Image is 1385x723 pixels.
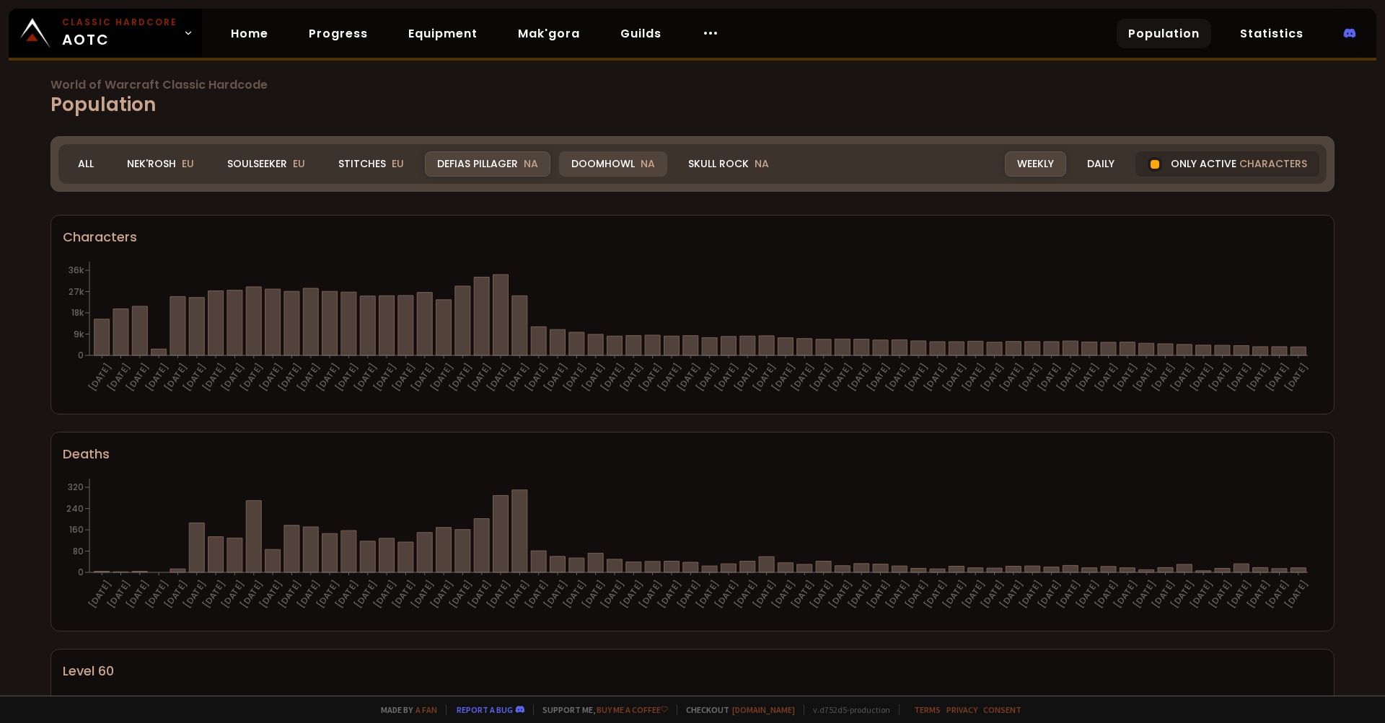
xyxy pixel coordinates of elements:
[219,578,247,611] text: [DATE]
[78,566,84,578] tspan: 0
[1035,578,1063,611] text: [DATE]
[845,578,874,611] text: [DATE]
[409,361,437,394] text: [DATE]
[1226,578,1254,611] text: [DATE]
[978,578,1006,611] text: [DATE]
[609,19,673,48] a: Guilds
[1169,361,1197,394] text: [DATE]
[693,361,721,394] text: [DATE]
[677,704,795,715] span: Checkout
[181,361,209,394] text: [DATE]
[1130,361,1158,394] text: [DATE]
[415,704,437,715] a: a fan
[827,361,855,394] text: [DATE]
[63,444,1322,463] div: Deaths
[66,502,84,515] tspan: 240
[914,704,941,715] a: Terms
[1035,361,1063,394] text: [DATE]
[807,361,835,394] text: [DATE]
[983,704,1021,715] a: Consent
[62,16,177,50] span: AOTC
[1283,361,1311,394] text: [DATE]
[504,578,532,611] text: [DATE]
[1283,578,1311,611] text: [DATE]
[1239,156,1307,172] span: characters
[392,156,404,171] span: EU
[1016,578,1045,611] text: [DATE]
[219,361,247,394] text: [DATE]
[1149,578,1177,611] text: [DATE]
[50,79,1335,91] span: World of Warcraft Classic Hardcode
[804,704,890,715] span: v. d752d5 - production
[143,361,171,394] text: [DATE]
[1169,578,1197,611] text: [DATE]
[827,578,855,611] text: [DATE]
[617,578,646,611] text: [DATE]
[181,578,209,611] text: [DATE]
[579,578,607,611] text: [DATE]
[447,361,475,394] text: [DATE]
[533,704,668,715] span: Support me,
[902,361,931,394] text: [DATE]
[86,578,114,611] text: [DATE]
[693,578,721,611] text: [DATE]
[485,361,513,394] text: [DATE]
[257,361,285,394] text: [DATE]
[466,578,494,611] text: [DATE]
[713,578,741,611] text: [DATE]
[560,361,589,394] text: [DATE]
[524,156,538,171] span: NA
[676,151,781,177] div: Skull Rock
[390,361,418,394] text: [DATE]
[597,704,668,715] a: Buy me a coffee
[1263,578,1291,611] text: [DATE]
[1228,19,1315,48] a: Statistics
[69,264,84,276] tspan: 36k
[68,481,84,493] tspan: 320
[276,578,304,611] text: [DATE]
[78,349,84,361] tspan: 0
[1055,361,1083,394] text: [DATE]
[295,361,323,394] text: [DATE]
[599,578,627,611] text: [DATE]
[1005,151,1066,177] div: Weekly
[617,361,646,394] text: [DATE]
[941,578,969,611] text: [DATE]
[941,361,969,394] text: [DATE]
[428,361,456,394] text: [DATE]
[1117,19,1211,48] a: Population
[333,361,361,394] text: [DATE]
[1244,361,1272,394] text: [DATE]
[921,578,949,611] text: [DATE]
[884,578,912,611] text: [DATE]
[409,578,437,611] text: [DATE]
[428,578,456,611] text: [DATE]
[750,361,778,394] text: [DATE]
[770,361,798,394] text: [DATE]
[656,361,684,394] text: [DATE]
[143,578,171,611] text: [DATE]
[1130,578,1158,611] text: [DATE]
[959,578,988,611] text: [DATE]
[466,361,494,394] text: [DATE]
[314,578,342,611] text: [DATE]
[998,361,1026,394] text: [DATE]
[1263,361,1291,394] text: [DATE]
[397,19,489,48] a: Equipment
[314,361,342,394] text: [DATE]
[182,156,194,171] span: EU
[124,361,152,394] text: [DATE]
[1073,578,1102,611] text: [DATE]
[293,156,305,171] span: EU
[276,361,304,394] text: [DATE]
[845,361,874,394] text: [DATE]
[200,361,228,394] text: [DATE]
[1092,361,1120,394] text: [DATE]
[1112,361,1140,394] text: [DATE]
[371,578,399,611] text: [DATE]
[523,578,551,611] text: [DATE]
[69,523,84,536] tspan: 160
[238,361,266,394] text: [DATE]
[69,285,84,298] tspan: 27k
[542,361,570,394] text: [DATE]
